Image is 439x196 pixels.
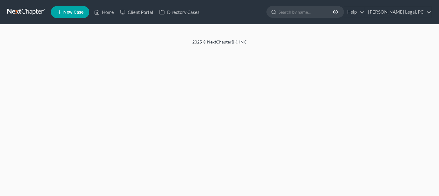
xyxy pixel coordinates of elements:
[279,6,334,18] input: Search by name...
[63,10,84,14] span: New Case
[365,7,431,18] a: [PERSON_NAME] Legal, PC
[47,39,392,50] div: 2025 © NextChapterBK, INC
[91,7,117,18] a: Home
[156,7,203,18] a: Directory Cases
[344,7,365,18] a: Help
[117,7,156,18] a: Client Portal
